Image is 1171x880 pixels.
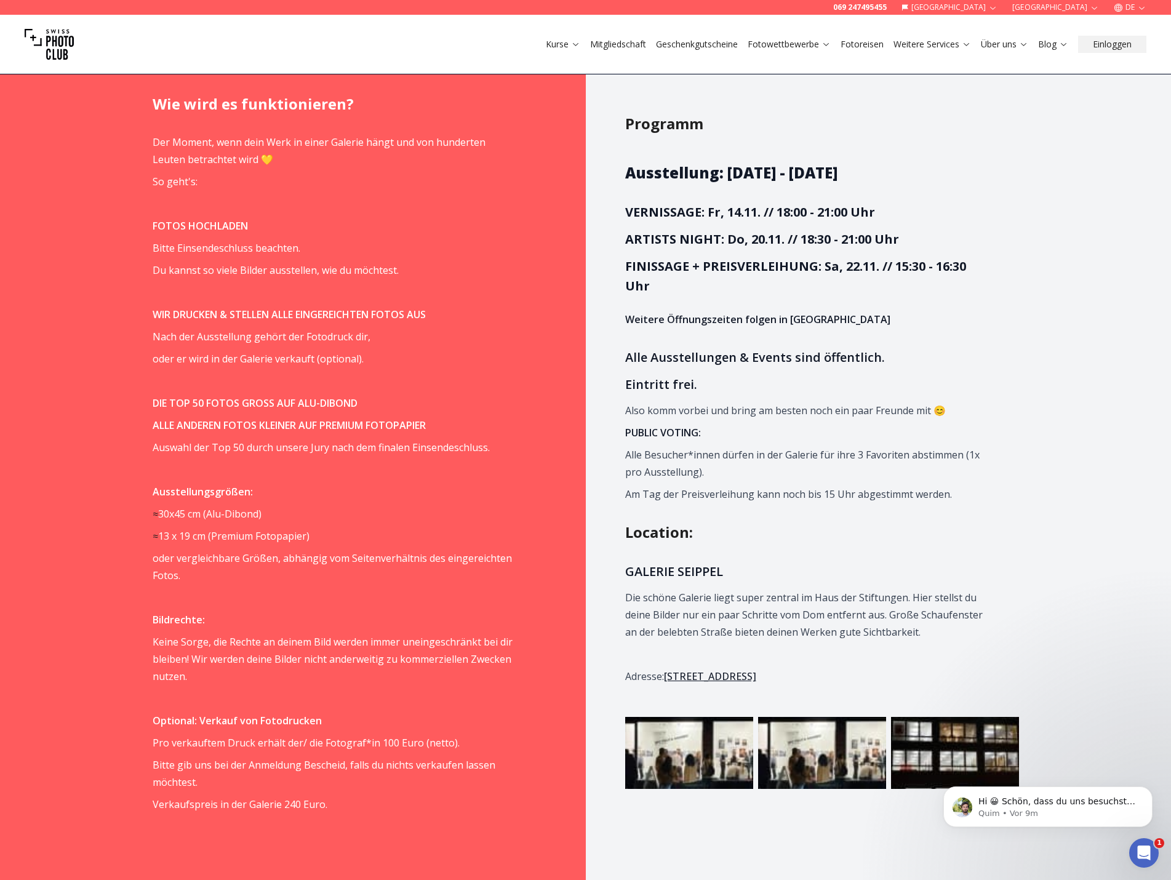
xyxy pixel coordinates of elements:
[893,38,971,50] a: Weitere Services
[158,529,211,543] span: 13 x 19 cm (
[541,36,585,53] button: Kurse
[625,668,985,685] p: Adresse:
[625,562,985,582] h3: GALERIE SEIPPEL
[153,94,546,114] h2: Wie wird es funktionieren?
[153,505,513,522] p: 30x45 cm (
[585,36,651,53] button: Mitgliedschaft
[153,529,158,543] span: ≈
[546,38,580,50] a: Kurse
[651,36,743,53] button: Geschenkgutscheine
[206,507,262,521] span: Alu-Dibond)
[153,507,158,521] span: ≈
[841,38,884,50] a: Fotoreisen
[153,173,513,190] p: So geht's:
[625,349,885,366] span: Alle Ausstellungen & Events sind öffentlich.
[1154,838,1164,848] span: 1
[925,761,1171,847] iframe: Intercom notifications Nachricht
[153,485,253,498] strong: Ausstellungsgrößen:
[1129,838,1159,868] iframe: Intercom live chat
[664,670,756,683] a: [STREET_ADDRESS]
[153,352,364,366] span: oder er wird in der Galerie verkauft (optional).
[976,36,1033,53] button: Über uns
[625,589,985,641] p: Die schöne Galerie liegt super zentral im Haus der Stiftungen. Hier stellst du deine Bilder nur e...
[625,231,899,247] strong: ARTISTS NIGHT: Do, 20.11. // 18:30 - 21:00 Uhr
[625,204,875,220] strong: VERNISSAGE: Fr, 14.11. // 18:00 - 21:00 Uhr
[889,36,976,53] button: Weitere Services
[153,635,513,683] span: Keine Sorge, die Rechte an deinem Bild werden immer uneingeschränkt bei dir bleiben! Wir werden d...
[153,736,460,750] span: Pro verkauftem Druck erhält der/ die Fotograf*in 100 Euro (netto).
[625,313,890,326] strong: Weitere Öffnungszeiten folgen in [GEOGRAPHIC_DATA]
[153,551,512,582] span: oder vergleichbare Größen, abhängig vom Seitenverhältnis des eingereichten Fotos.
[153,418,426,432] strong: ALLE ANDEREN FOTOS KLEINER AUF PREMIUM FOTOPAPIER
[25,20,74,69] img: Swiss photo club
[153,441,490,454] span: Auswahl der Top 50 durch unsere Jury nach dem finalen Einsendeschluss.
[625,258,966,294] strong: FINISSAGE + PREISVERLEIHUNG: Sa, 22.11. // 15:30 - 16:30 Uhr
[153,396,358,410] strong: DIE TOP 50 FOTOS GROSS AUF ALU-DIBOND
[153,613,205,626] strong: Bildrechte:
[590,38,646,50] a: Mitgliedschaft
[833,2,887,12] a: 069 247495455
[153,134,513,168] p: Der Moment, wenn dein Werk in einer Galerie hängt und von hunderten Leuten betrachtet wird 💛
[625,486,985,503] p: Am Tag der Preisverleihung kann noch bis 15 Uhr abgestimmt werden.
[625,426,701,439] strong: PUBLIC VOTING:
[153,219,248,233] strong: FOTOS HOCHLADEN
[743,36,836,53] button: Fotowettbewerbe
[153,330,370,343] span: Nach der Ausstellung gehört der Fotodruck dir,
[153,527,513,545] p: Premium Fotopapier)
[153,241,300,255] span: Bitte Einsendeschluss beachten.
[836,36,889,53] button: Fotoreisen
[748,38,831,50] a: Fotowettbewerbe
[153,308,426,321] strong: WIR DRUCKEN & STELLEN ALLE EINGEREICHTEN FOTOS AUS
[1078,36,1146,53] button: Einloggen
[625,522,1019,542] h2: Location :
[153,714,322,727] strong: Optional: Verkauf von Fotodrucken
[625,114,1019,134] h2: Programm
[1033,36,1073,53] button: Blog
[625,446,985,481] p: Alle Besucher*innen dürfen in der Galerie für ihre 3 Favoriten abstimmen (1x pro Ausstellung).
[1038,38,1068,50] a: Blog
[981,38,1028,50] a: Über uns
[625,404,946,417] span: Also komm vorbei und bring am besten noch ein paar Freunde mit 😊
[153,263,399,277] span: Du kannst so viele Bilder ausstellen, wie du möchtest.
[153,796,513,813] p: Verkaufspreis in der Galerie 240 Euro.
[625,162,837,183] strong: Ausstellung: [DATE] - [DATE]
[625,376,697,393] span: Eintritt frei.
[656,38,738,50] a: Geschenkgutscheine
[153,758,495,789] span: Bitte gib uns bei der Anmeldung Bescheid, falls du nichts verkaufen lassen möchtest.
